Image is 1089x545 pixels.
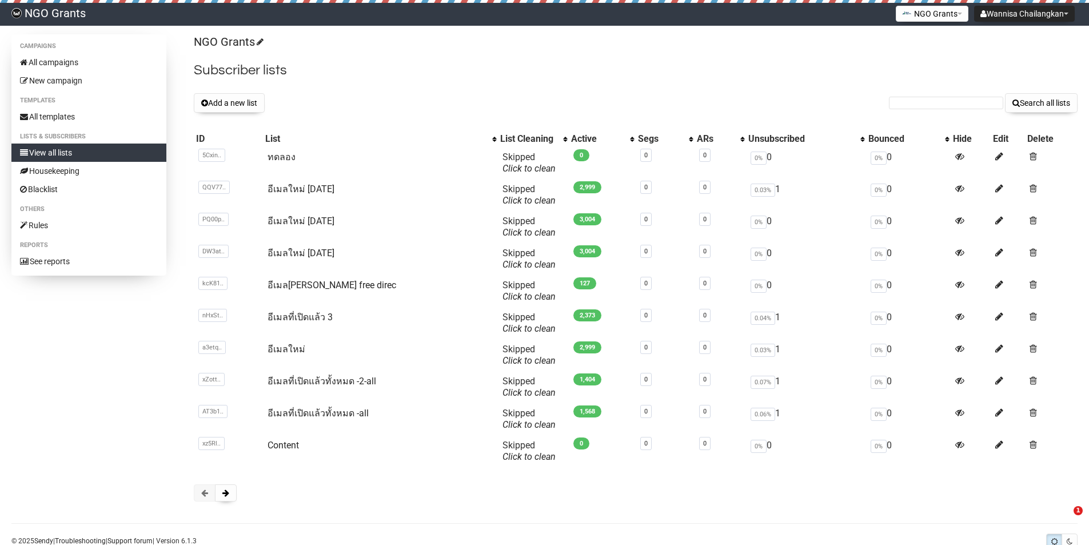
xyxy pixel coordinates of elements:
[194,35,262,49] a: NGO Grants
[1027,133,1075,145] div: Delete
[703,344,707,351] a: 0
[868,133,939,145] div: Bounced
[1050,506,1078,534] iframe: Intercom live chat
[871,152,887,165] span: 0%
[746,307,866,339] td: 1
[974,6,1075,22] button: Wannisa Chailangkan
[644,344,648,351] a: 0
[746,243,866,275] td: 0
[502,312,556,334] span: Skipped
[644,152,648,159] a: 0
[196,133,261,145] div: ID
[644,312,648,319] a: 0
[502,344,556,366] span: Skipped
[194,60,1078,81] h2: Subscriber lists
[871,184,887,197] span: 0%
[751,216,767,229] span: 0%
[11,252,166,270] a: See reports
[751,184,775,197] span: 0.03%
[991,131,1025,147] th: Edit: No sort applied, sorting is disabled
[502,291,556,302] a: Click to clean
[746,275,866,307] td: 0
[746,435,866,467] td: 0
[573,341,601,353] span: 2,999
[871,248,887,261] span: 0%
[1005,93,1078,113] button: Search all lists
[502,376,556,398] span: Skipped
[34,537,53,545] a: Sendy
[502,195,556,206] a: Click to clean
[703,280,707,287] a: 0
[198,437,225,450] span: xz5Rl..
[268,344,305,355] a: อีเมลใหม่
[638,133,683,145] div: Segs
[500,133,557,145] div: List Cleaning
[871,376,887,389] span: 0%
[198,277,228,290] span: kcK81..
[573,373,601,385] span: 1,404
[636,131,694,147] th: Segs: No sort applied, activate to apply an ascending sort
[746,179,866,211] td: 1
[573,149,589,161] span: 0
[55,537,106,545] a: Troubleshooting
[866,339,951,371] td: 0
[644,248,648,255] a: 0
[198,213,229,226] span: PQ00p..
[993,133,1023,145] div: Edit
[751,312,775,325] span: 0.04%
[573,437,589,449] span: 0
[11,180,166,198] a: Blacklist
[573,277,596,289] span: 127
[644,376,648,383] a: 0
[573,405,601,417] span: 1,568
[502,323,556,334] a: Click to clean
[866,403,951,435] td: 0
[502,408,556,430] span: Skipped
[751,152,767,165] span: 0%
[871,344,887,357] span: 0%
[896,6,968,22] button: NGO Grants
[751,408,775,421] span: 0.06%
[11,130,166,144] li: Lists & subscribers
[11,53,166,71] a: All campaigns
[703,440,707,447] a: 0
[268,216,334,226] a: อีเมลใหม่ [DATE]
[502,355,556,366] a: Click to clean
[866,307,951,339] td: 0
[751,248,767,261] span: 0%
[703,248,707,255] a: 0
[11,8,22,18] img: 17080ac3efa689857045ce3784bc614b
[644,440,648,447] a: 0
[748,133,855,145] div: Unsubscribed
[268,440,299,451] a: Content
[268,152,296,162] a: ทดลอง
[11,71,166,90] a: New campaign
[11,144,166,162] a: View all lists
[751,376,775,389] span: 0.07%
[746,339,866,371] td: 1
[11,39,166,53] li: Campaigns
[902,9,911,18] img: 2.png
[502,440,556,462] span: Skipped
[502,259,556,270] a: Click to clean
[198,309,227,322] span: nHxSt..
[644,184,648,191] a: 0
[198,245,229,258] span: DW3at..
[703,312,707,319] a: 0
[746,147,866,179] td: 0
[951,131,991,147] th: Hide: No sort applied, sorting is disabled
[268,312,333,323] a: อีเมลที่เปิดแล้ว 3
[268,280,396,291] a: อีเมล[PERSON_NAME] free direc
[502,451,556,462] a: Click to clean
[198,405,228,418] span: AT3b1..
[502,280,556,302] span: Skipped
[871,440,887,453] span: 0%
[268,184,334,194] a: อีเมลใหม่ [DATE]
[695,131,746,147] th: ARs: No sort applied, activate to apply an ascending sort
[871,216,887,229] span: 0%
[571,133,625,145] div: Active
[644,216,648,223] a: 0
[866,435,951,467] td: 0
[703,376,707,383] a: 0
[746,403,866,435] td: 1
